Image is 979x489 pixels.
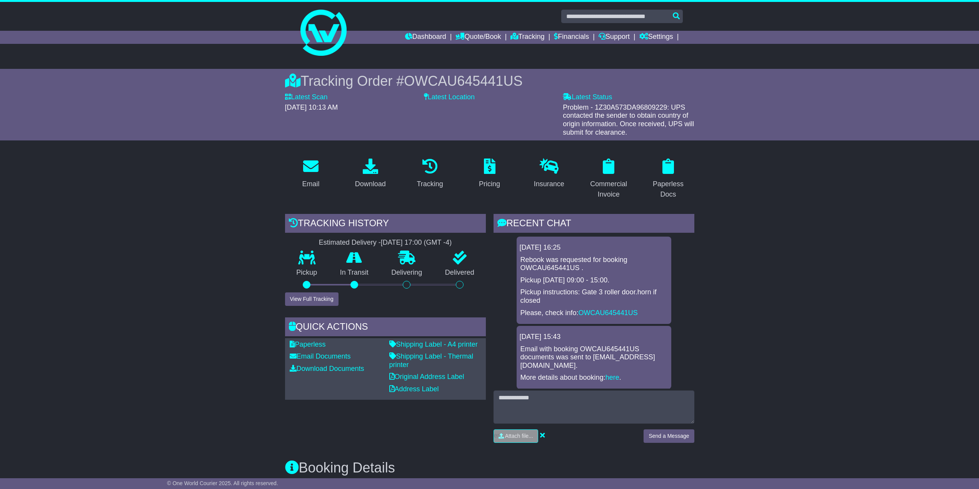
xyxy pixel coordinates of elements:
div: RECENT CHAT [494,214,694,235]
p: Rebook was requested for booking OWCAU645441US . [520,256,667,272]
a: Tracking [412,156,448,192]
div: [DATE] 16:25 [520,244,668,252]
a: Shipping Label - A4 printer [389,340,478,348]
p: Please, check info: [520,309,667,317]
a: Paperless [290,340,326,348]
p: Email with booking OWCAU645441US documents was sent to [EMAIL_ADDRESS][DOMAIN_NAME]. [520,345,667,370]
p: Delivered [434,269,486,277]
div: Email [302,179,319,189]
label: Latest Status [563,93,612,102]
a: Original Address Label [389,373,464,381]
p: Delivering [380,269,434,277]
a: Download [350,156,391,192]
span: Problem - 1Z30A573DA96809229: UPS contacted the sender to obtain country of origin information. O... [563,103,694,136]
div: Tracking [417,179,443,189]
a: Quote/Book [455,31,501,44]
p: Pickup instructions: Gate 3 roller door.horn if closed [520,288,667,305]
p: In Transit [329,269,380,277]
p: More details about booking: . [520,374,667,382]
a: Email Documents [290,352,351,360]
div: Tracking history [285,214,486,235]
div: [DATE] 17:00 (GMT -4) [381,239,452,247]
span: OWCAU645441US [404,73,522,89]
a: OWCAU645441US [579,309,638,317]
div: Insurance [534,179,564,189]
div: Paperless Docs [647,179,689,200]
a: Download Documents [290,365,364,372]
a: Financials [554,31,589,44]
div: Estimated Delivery - [285,239,486,247]
p: Pickup [DATE] 09:00 - 15:00. [520,276,667,285]
a: Pricing [474,156,505,192]
h3: Booking Details [285,460,694,476]
a: Settings [639,31,673,44]
a: Dashboard [405,31,446,44]
div: Download [355,179,386,189]
div: Tracking Order # [285,73,694,89]
label: Latest Scan [285,93,328,102]
span: [DATE] 10:13 AM [285,103,338,111]
p: Pickup [285,269,329,277]
button: Send a Message [644,429,694,443]
button: View Full Tracking [285,292,339,306]
a: here [605,374,619,381]
a: Paperless Docs [642,156,694,202]
a: Commercial Invoice [583,156,635,202]
div: Commercial Invoice [588,179,630,200]
label: Latest Location [424,93,475,102]
span: © One World Courier 2025. All rights reserved. [167,480,278,486]
a: Support [599,31,630,44]
a: Shipping Label - Thermal printer [389,352,474,369]
div: Quick Actions [285,317,486,338]
a: Email [297,156,324,192]
div: Pricing [479,179,500,189]
div: [DATE] 15:43 [520,333,668,341]
a: Tracking [510,31,544,44]
a: Address Label [389,385,439,393]
a: Insurance [529,156,569,192]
